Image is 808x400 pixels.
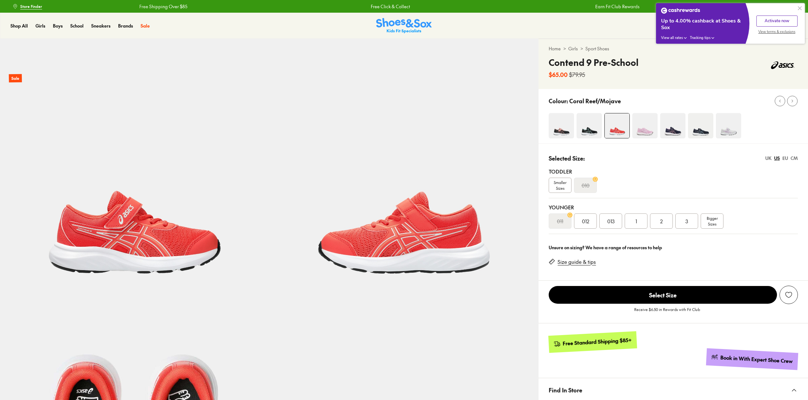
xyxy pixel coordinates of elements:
a: Sneakers [91,22,110,29]
a: Earn Fit Club Rewards [595,3,639,10]
img: 4-522484_1 [577,113,602,138]
a: Size guide & tips [558,258,596,265]
span: View terms & exclusions [758,29,795,34]
p: Sale [9,74,22,83]
p: Coral Reef/Mojave [569,97,621,105]
span: Find In Store [549,381,582,399]
div: > > [549,45,798,52]
p: Selected Size: [549,154,585,162]
a: Book in With Expert Shoe Crew [706,348,798,370]
div: US [774,155,780,162]
span: 3 [685,217,688,225]
b: $65.00 [549,70,568,79]
span: Smaller Sizes [549,180,571,191]
span: Store Finder [20,3,42,9]
a: Sale [141,22,150,29]
img: 4-554804_1 [688,113,713,138]
s: 010 [582,181,590,189]
a: Home [549,45,561,52]
a: Brands [118,22,133,29]
img: SNS_Logo_Responsive.svg [376,18,432,34]
a: Book a FREE Expert Fitting [741,1,795,12]
p: Receive $6.50 in Rewards with Fit Club [634,307,700,318]
div: Up to 4.00% cashback at Shoes & Sox [661,18,744,31]
span: 013 [607,217,615,225]
a: Free Shipping Over $85 [138,3,186,10]
a: Girls [35,22,45,29]
a: Store Finder [13,1,42,12]
img: 4-525296_1 [632,113,658,138]
div: UK [765,155,772,162]
span: 1 [635,217,637,225]
p: Colour: [549,97,568,105]
img: 4-525229_1 [660,113,685,138]
span: 012 [582,217,589,225]
a: Boys [53,22,63,29]
a: Free Click & Collect [370,3,409,10]
img: 5-522480_1 [269,39,539,308]
div: Free Standard Shipping $85+ [563,337,632,347]
span: Bigger Sizes [707,215,718,227]
a: School [70,22,84,29]
button: Add to Wishlist [780,286,798,304]
a: Sport Shoes [585,45,609,52]
a: Free Standard Shipping $85+ [548,331,637,353]
s: 011 [557,217,563,225]
button: Activate now [756,16,798,27]
s: $79.95 [569,70,585,79]
button: Select Size [549,286,777,304]
span: Tracking tips [690,35,710,40]
img: 4-551436_1 [549,113,574,138]
div: EU [782,155,788,162]
div: Unsure on sizing? We have a range of resources to help [549,244,798,251]
a: Shop All [10,22,28,29]
a: Shoes & Sox [376,18,432,34]
img: Vendor logo [767,56,798,75]
a: Girls [568,45,578,52]
div: CM [791,155,798,162]
div: Younger [549,203,798,211]
img: 4-522479_1 [605,113,629,138]
div: Toddler [549,168,798,175]
span: 2 [660,217,663,225]
img: Cashrewards white logo [661,8,700,14]
img: 4-498727_1 [716,113,741,138]
span: View all rates [661,35,683,40]
div: Book in With Expert Shoe Crew [720,354,793,365]
h4: Contend 9 Pre-School [549,56,639,69]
